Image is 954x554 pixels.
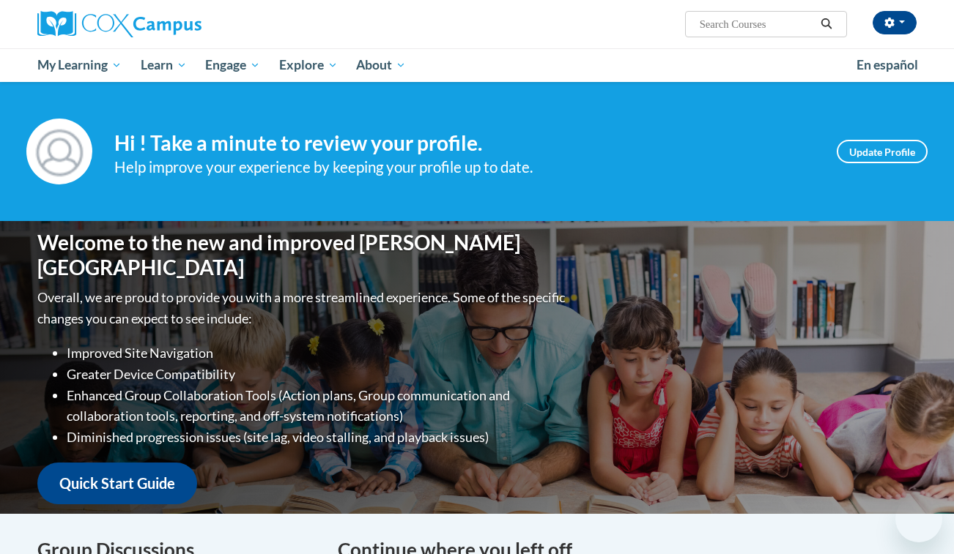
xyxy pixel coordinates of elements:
a: Learn [131,48,196,82]
span: Learn [141,56,187,74]
a: Update Profile [837,140,928,163]
a: Explore [270,48,347,82]
span: En español [857,57,918,72]
iframe: Button to launch messaging window [895,495,942,542]
div: Help improve your experience by keeping your profile up to date. [114,155,815,179]
li: Diminished progression issues (site lag, video stalling, and playback issues) [67,427,569,448]
li: Enhanced Group Collaboration Tools (Action plans, Group communication and collaboration tools, re... [67,385,569,427]
a: Engage [196,48,270,82]
a: En español [847,50,928,81]
span: Engage [205,56,260,74]
h1: Welcome to the new and improved [PERSON_NAME][GEOGRAPHIC_DATA] [37,231,569,280]
li: Greater Device Compatibility [67,364,569,385]
button: Search [816,15,837,33]
button: Account Settings [873,11,917,34]
span: My Learning [37,56,122,74]
a: My Learning [28,48,131,82]
span: Explore [279,56,338,74]
p: Overall, we are proud to provide you with a more streamlined experience. Some of the specific cha... [37,287,569,329]
span: About [356,56,406,74]
a: Quick Start Guide [37,463,197,504]
input: Search Courses [698,15,816,33]
h4: Hi ! Take a minute to review your profile. [114,131,815,156]
a: About [347,48,416,82]
li: Improved Site Navigation [67,342,569,364]
a: Cox Campus [37,11,316,37]
img: Profile Image [26,119,92,184]
div: Main menu [15,48,939,82]
img: Cox Campus [37,11,201,37]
